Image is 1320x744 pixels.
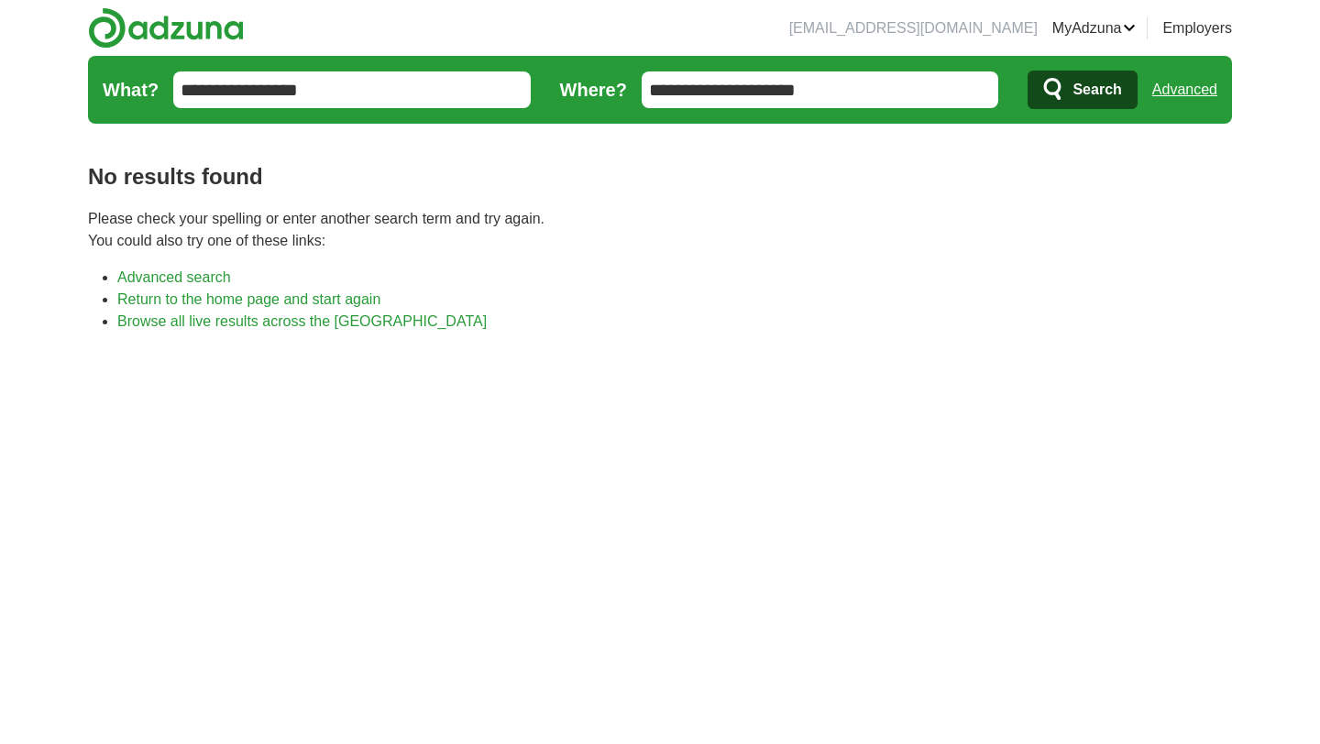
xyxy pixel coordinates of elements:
[560,76,627,104] label: Where?
[1052,17,1137,39] a: MyAdzuna
[88,160,1232,193] h1: No results found
[117,269,231,285] a: Advanced search
[1152,71,1217,108] a: Advanced
[789,17,1038,39] li: [EMAIL_ADDRESS][DOMAIN_NAME]
[117,313,487,329] a: Browse all live results across the [GEOGRAPHIC_DATA]
[1162,17,1232,39] a: Employers
[103,76,159,104] label: What?
[88,208,1232,252] p: Please check your spelling or enter another search term and try again. You could also try one of ...
[117,291,380,307] a: Return to the home page and start again
[88,7,244,49] img: Adzuna logo
[1072,71,1121,108] span: Search
[1028,71,1137,109] button: Search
